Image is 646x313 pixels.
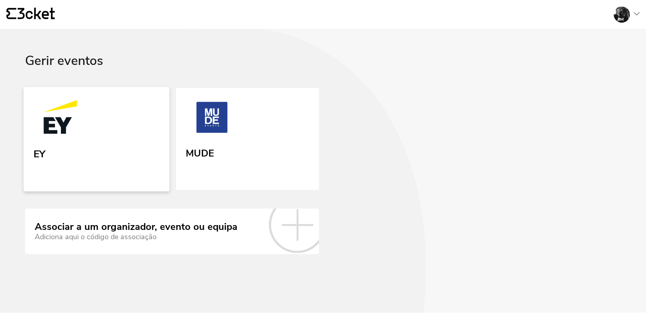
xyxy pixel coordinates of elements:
[6,8,55,21] a: {' '}
[176,88,319,190] a: MUDE MUDE
[35,233,237,241] div: Adiciona aqui o código de associação
[25,54,621,88] div: Gerir eventos
[186,101,238,137] img: MUDE
[34,100,87,137] img: EY
[186,145,214,159] div: MUDE
[23,87,169,191] a: EY EY
[35,221,237,233] div: Associar a um organizador, evento ou equipa
[34,145,46,160] div: EY
[6,8,16,19] g: {' '}
[25,209,319,254] a: Associar a um organizador, evento ou equipa Adiciona aqui o código de associação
